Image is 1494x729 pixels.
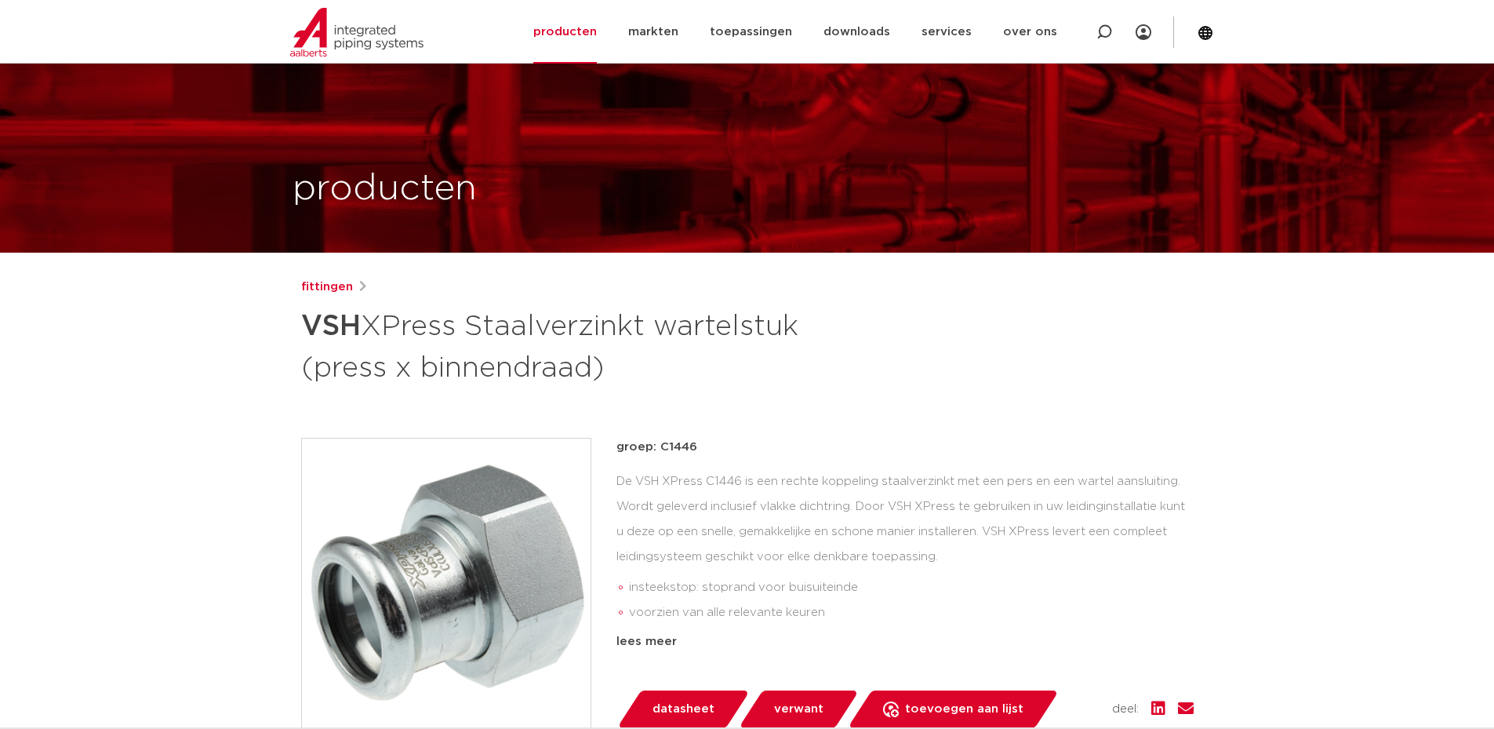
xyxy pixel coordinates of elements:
h1: XPress Staalverzinkt wartelstuk (press x binnendraad) [301,303,890,388]
a: fittingen [301,278,353,297]
span: deel: [1112,700,1139,719]
p: groep: C1446 [616,438,1194,457]
li: insteekstop: stoprand voor buisuiteinde [629,575,1194,600]
span: toevoegen aan lijst [905,697,1023,722]
img: Product Image for VSH XPress Staalverzinkt wartelstuk (press x binnendraad) [302,439,591,727]
li: voorzien van alle relevante keuren [629,600,1194,625]
strong: VSH [301,312,361,341]
div: De VSH XPress C1446 is een rechte koppeling staalverzinkt met een pers en een wartel aansluiting.... [616,469,1194,626]
li: Leak Before Pressed-functie [629,625,1194,651]
a: datasheet [616,691,750,728]
h1: producten [293,164,477,214]
span: datasheet [652,697,714,722]
span: verwant [774,697,823,722]
div: lees meer [616,632,1194,651]
a: verwant [738,691,859,728]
